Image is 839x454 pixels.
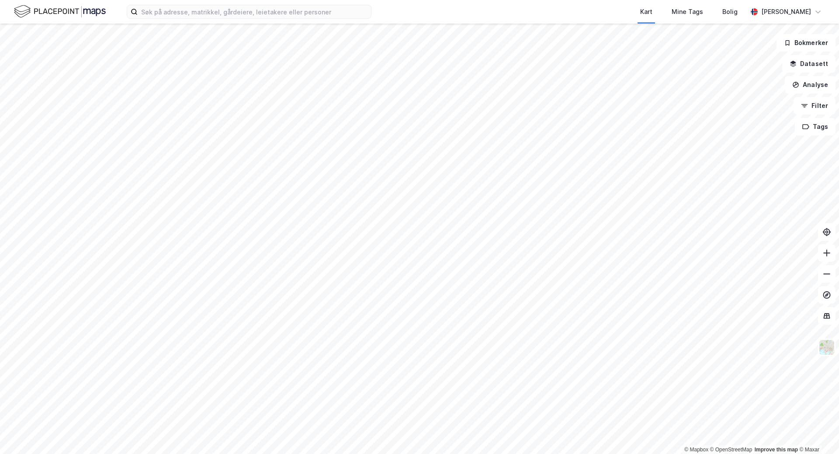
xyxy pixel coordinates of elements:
[138,5,371,18] input: Søk på adresse, matrikkel, gårdeiere, leietakere eller personer
[722,7,738,17] div: Bolig
[672,7,703,17] div: Mine Tags
[640,7,652,17] div: Kart
[761,7,811,17] div: [PERSON_NAME]
[14,4,106,19] img: logo.f888ab2527a4732fd821a326f86c7f29.svg
[795,412,839,454] iframe: Chat Widget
